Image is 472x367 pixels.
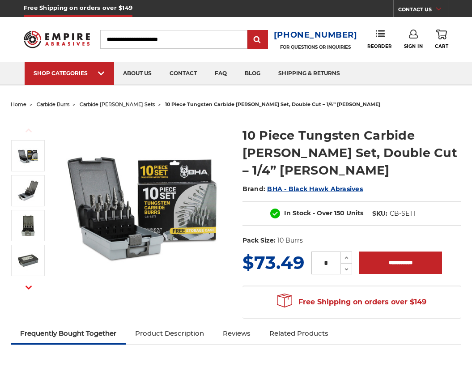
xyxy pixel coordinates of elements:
a: contact [161,62,206,85]
span: Units [346,209,363,217]
img: carbide bit pack [17,214,39,237]
a: blog [236,62,269,85]
span: In Stock [284,209,311,217]
a: Cart [435,30,448,49]
a: home [11,101,26,107]
dt: Pack Size: [242,236,276,245]
img: Empire Abrasives [24,26,90,52]
button: Previous [18,121,39,140]
span: 150 [334,209,344,217]
div: SHOP CATEGORIES [34,70,105,77]
dd: 10 Burrs [277,236,303,245]
a: faq [206,62,236,85]
p: FOR QUESTIONS OR INQUIRIES [274,44,357,50]
span: Reorder [367,43,392,49]
a: CONTACT US [398,4,448,17]
span: - Over [313,209,332,217]
img: BHA Carbide Burr 10 Piece Set, Double Cut with 1/4" Shanks [17,145,39,167]
dd: CB-SET1 [390,209,416,218]
a: carbide [PERSON_NAME] sets [80,101,155,107]
img: BHA Carbide Burr 10 Piece Set, Double Cut with 1/4" Shanks [58,117,230,289]
span: Brand: [242,185,266,193]
a: shipping & returns [269,62,349,85]
a: carbide burrs [37,101,69,107]
span: Cart [435,43,448,49]
a: Frequently Bought Together [11,324,126,343]
a: BHA - Black Hawk Abrasives [267,185,363,193]
a: Related Products [260,324,338,343]
span: Free Shipping on orders over $149 [277,293,426,311]
a: Reorder [367,30,392,49]
span: $73.49 [242,252,304,273]
a: Reviews [213,324,260,343]
span: 10 piece tungsten carbide [PERSON_NAME] set, double cut – 1/4” [PERSON_NAME] [165,101,380,107]
a: Product Description [126,324,213,343]
button: Next [18,278,39,297]
img: 10 piece tungsten carbide double cut burr kit [17,179,39,202]
a: [PHONE_NUMBER] [274,29,357,42]
h1: 10 Piece Tungsten Carbide [PERSON_NAME] Set, Double Cut – 1/4” [PERSON_NAME] [242,127,462,179]
dt: SKU: [372,209,387,218]
input: Submit [249,31,267,49]
a: about us [114,62,161,85]
img: burs for metal grinding pack [17,249,39,272]
span: Sign In [404,43,423,49]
